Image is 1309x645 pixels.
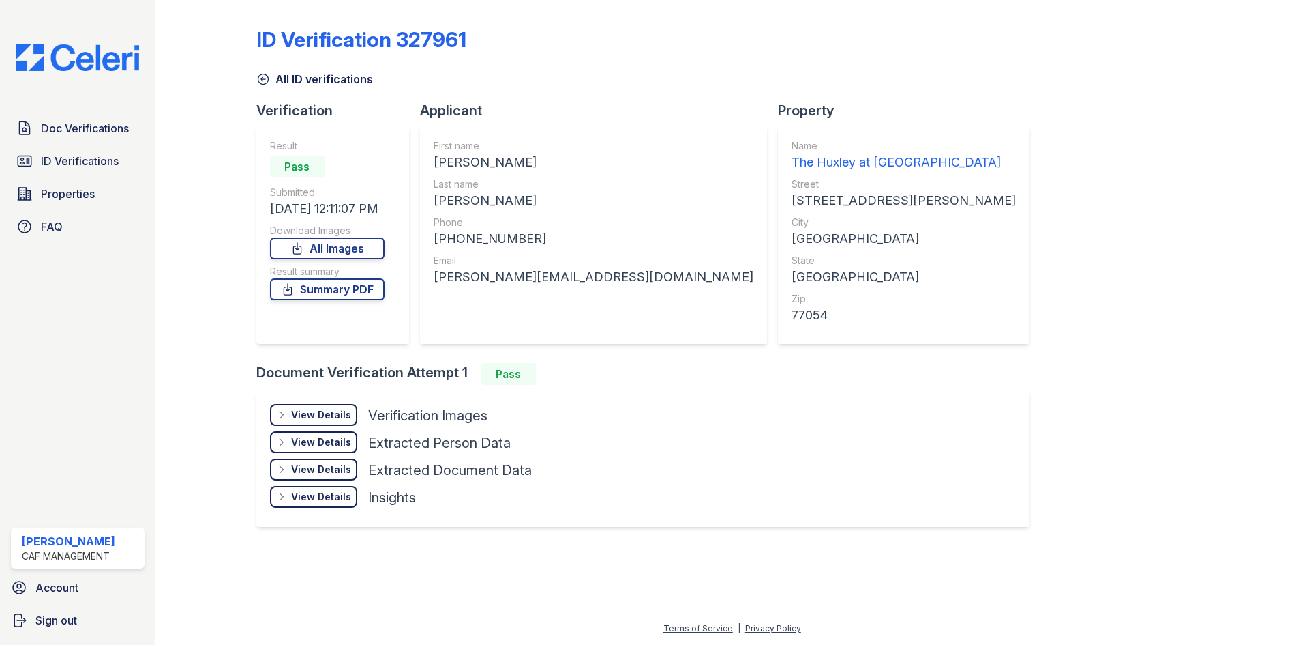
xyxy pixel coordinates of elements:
[270,238,385,259] a: All Images
[291,463,351,476] div: View Details
[22,533,115,549] div: [PERSON_NAME]
[434,191,753,210] div: [PERSON_NAME]
[792,177,1016,191] div: Street
[792,139,1016,153] div: Name
[41,186,95,202] span: Properties
[22,549,115,563] div: CAF Management
[270,224,385,238] div: Download Images
[792,216,1016,229] div: City
[434,177,753,191] div: Last name
[792,268,1016,287] div: [GEOGRAPHIC_DATA]
[1252,590,1295,631] iframe: chat widget
[5,44,150,71] img: CE_Logo_Blue-a8612792a0a2168367f1c8372b55b34899dd931a85d93a1a3d3e32e68fde9ad4.png
[256,101,420,120] div: Verification
[270,199,385,218] div: [DATE] 12:11:07 PM
[270,186,385,199] div: Submitted
[434,139,753,153] div: First name
[11,180,145,207] a: Properties
[368,461,532,480] div: Extracted Document Data
[434,153,753,172] div: [PERSON_NAME]
[663,623,733,633] a: Terms of Service
[481,363,536,385] div: Pass
[792,191,1016,210] div: [STREET_ADDRESS][PERSON_NAME]
[778,101,1040,120] div: Property
[368,488,416,507] div: Insights
[738,623,740,633] div: |
[256,71,373,87] a: All ID verifications
[434,229,753,248] div: [PHONE_NUMBER]
[792,153,1016,172] div: The Huxley at [GEOGRAPHIC_DATA]
[41,218,63,235] span: FAQ
[434,268,753,287] div: [PERSON_NAME][EMAIL_ADDRESS][DOMAIN_NAME]
[792,292,1016,306] div: Zip
[256,363,1040,385] div: Document Verification Attempt 1
[745,623,801,633] a: Privacy Policy
[11,147,145,175] a: ID Verifications
[368,406,487,425] div: Verification Images
[11,213,145,240] a: FAQ
[5,574,150,601] a: Account
[291,408,351,422] div: View Details
[35,612,77,629] span: Sign out
[420,101,778,120] div: Applicant
[270,156,325,177] div: Pass
[792,306,1016,325] div: 77054
[5,607,150,634] a: Sign out
[291,490,351,504] div: View Details
[41,153,119,169] span: ID Verifications
[270,278,385,300] a: Summary PDF
[256,27,466,52] div: ID Verification 327961
[368,433,511,453] div: Extracted Person Data
[434,254,753,268] div: Email
[291,435,351,449] div: View Details
[41,120,129,137] span: Doc Verifications
[11,115,145,142] a: Doc Verifications
[792,139,1016,172] a: Name The Huxley at [GEOGRAPHIC_DATA]
[270,265,385,278] div: Result summary
[434,216,753,229] div: Phone
[792,254,1016,268] div: State
[270,139,385,153] div: Result
[792,229,1016,248] div: [GEOGRAPHIC_DATA]
[35,579,78,596] span: Account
